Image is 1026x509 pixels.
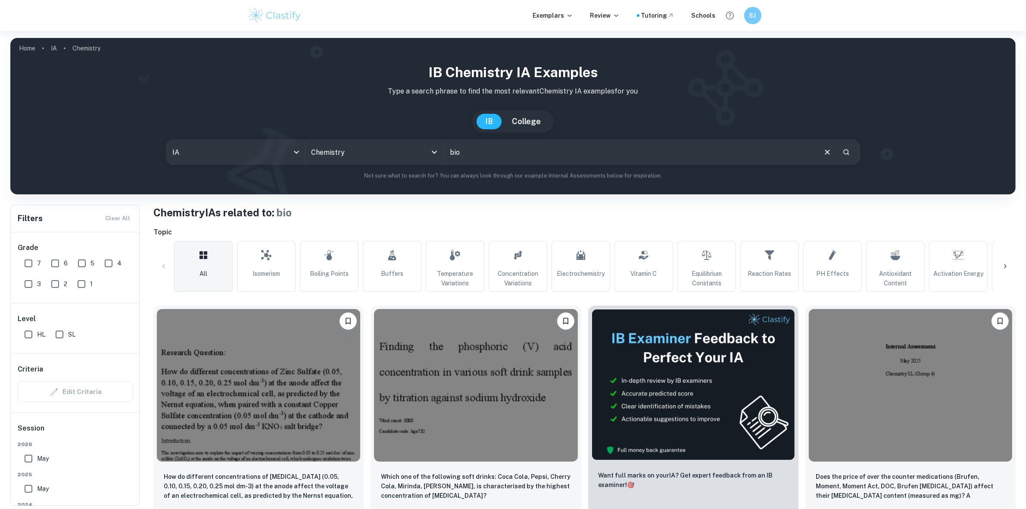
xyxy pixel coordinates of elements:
[277,206,292,219] span: bio
[18,471,133,478] span: 2025
[37,279,41,289] span: 3
[90,259,94,268] span: 5
[557,269,605,278] span: Electrochemistry
[18,440,133,448] span: 2026
[17,62,1009,83] h1: IB Chemistry IA examples
[64,279,67,289] span: 2
[839,145,854,159] button: Search
[51,42,57,54] a: IA
[477,114,502,129] button: IB
[18,381,133,402] div: Criteria filters are unavailable when searching by topic
[37,259,41,268] span: 7
[744,7,761,24] button: SJ
[90,279,93,289] span: 1
[17,172,1009,180] p: Not sure what to search for? You can always look through our example Internal Assessments below f...
[253,269,280,278] span: Isomerism
[37,484,49,493] span: May
[340,312,357,330] button: Bookmark
[19,42,35,54] a: Home
[68,330,75,339] span: SL
[599,471,788,490] p: Want full marks on your IA ? Get expert feedback from an IB examiner!
[310,269,349,278] span: Boiling Points
[248,7,302,24] img: Clastify logo
[18,314,133,324] h6: Level
[17,86,1009,97] p: Type a search phrase to find the most relevant Chemistry IA examples for you
[681,269,732,288] span: Equilibrium Constants
[444,140,816,164] input: E.g. enthalpy of combustion, Winkler method, phosphate and temperature...
[18,212,43,225] h6: Filters
[64,259,68,268] span: 6
[748,11,758,20] h6: SJ
[374,309,577,462] img: Chemistry IA example thumbnail: Which one of the following soft drinks:
[200,269,207,278] span: All
[592,309,795,460] img: Thumbnail
[18,501,133,509] span: 2024
[117,259,122,268] span: 4
[533,11,573,20] p: Exemplars
[641,11,674,20] a: Tutoring
[37,330,45,339] span: HL
[164,472,353,501] p: How do different concentrations of Zinc Sulfate (0.05, 0.10, 0.15, 0.20, 0.25 mol dm-3) at the an...
[381,269,403,278] span: Buffers
[723,8,737,23] button: Help and Feedback
[503,114,549,129] button: College
[992,312,1009,330] button: Bookmark
[870,269,921,288] span: Antioxidant Content
[816,472,1005,501] p: Does the price of over the counter medications (Brufen, Moment, Moment Act, DOC, Brufen Lysine) a...
[153,227,1016,237] h6: Topic
[590,11,620,20] p: Review
[430,269,480,288] span: Temperature Variations
[72,44,100,53] p: Chemistry
[157,309,360,462] img: Chemistry IA example thumbnail: How do different concentrations of Zinc
[631,269,657,278] span: Vitamin C
[153,205,1016,220] h1: Chemistry IAs related to:
[10,38,1016,194] img: profile cover
[748,269,792,278] span: Reaction Rates
[933,269,983,278] span: Activation Energy
[809,309,1012,462] img: Chemistry IA example thumbnail: Does the price of over the counter medic
[819,144,836,160] button: Clear
[381,472,571,500] p: Which one of the following soft drinks: Coca Cola, Pepsi, Cherry Cola, Mirinda, Dr Pepper, is cha...
[428,146,440,158] button: Open
[627,481,635,488] span: 🎯
[493,269,543,288] span: Concentration Variations
[692,11,716,20] a: Schools
[166,140,305,164] div: IA
[18,423,133,440] h6: Session
[18,364,43,375] h6: Criteria
[557,312,574,330] button: Bookmark
[18,243,133,253] h6: Grade
[816,269,849,278] span: pH Effects
[37,454,49,463] span: May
